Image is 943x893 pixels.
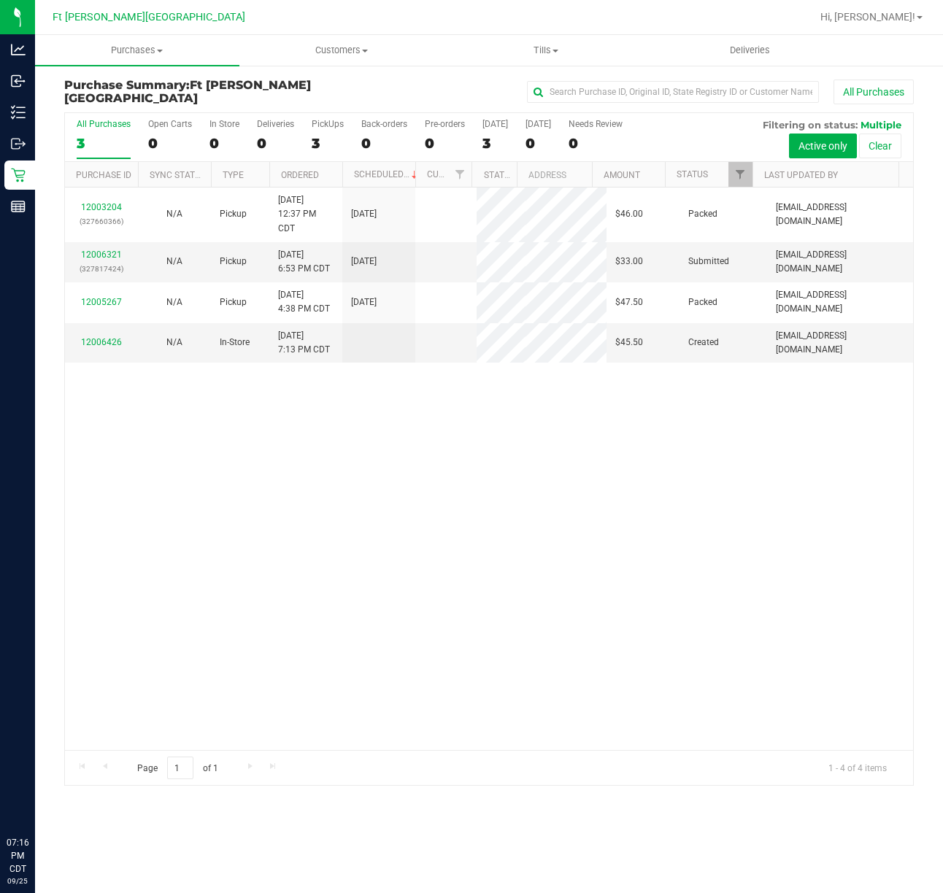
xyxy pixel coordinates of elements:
[166,255,182,268] button: N/A
[278,248,330,276] span: [DATE] 6:53 PM CDT
[81,250,122,260] a: 12006321
[239,35,444,66] a: Customers
[764,170,838,180] a: Last Updated By
[81,202,122,212] a: 12003204
[281,170,319,180] a: Ordered
[220,336,250,349] span: In-Store
[354,169,420,179] a: Scheduled
[278,193,334,236] span: [DATE] 12:37 PM CDT
[11,74,26,88] inline-svg: Inbound
[35,44,239,57] span: Purchases
[81,297,122,307] a: 12005267
[688,295,717,309] span: Packed
[688,207,717,221] span: Packed
[220,255,247,268] span: Pickup
[710,44,790,57] span: Deliveries
[257,119,294,129] div: Deliveries
[64,78,311,105] span: Ft [PERSON_NAME][GEOGRAPHIC_DATA]
[209,119,239,129] div: In Store
[278,329,330,357] span: [DATE] 7:13 PM CDT
[74,214,129,228] p: (327660366)
[64,79,347,104] h3: Purchase Summary:
[444,35,648,66] a: Tills
[81,337,122,347] a: 12006426
[166,295,182,309] button: N/A
[526,135,551,152] div: 0
[361,135,407,152] div: 0
[240,44,443,57] span: Customers
[776,248,904,276] span: [EMAIL_ADDRESS][DOMAIN_NAME]
[15,776,58,820] iframe: Resource center
[35,35,239,66] a: Purchases
[569,135,623,152] div: 0
[220,295,247,309] span: Pickup
[677,169,708,179] a: Status
[312,119,344,129] div: PickUps
[148,135,192,152] div: 0
[7,875,28,886] p: 09/25
[11,168,26,182] inline-svg: Retail
[223,170,244,180] a: Type
[7,836,28,875] p: 07:16 PM CDT
[209,135,239,152] div: 0
[484,170,561,180] a: State Registry ID
[776,329,904,357] span: [EMAIL_ADDRESS][DOMAIN_NAME]
[688,255,729,268] span: Submitted
[688,336,719,349] span: Created
[444,44,647,57] span: Tills
[351,255,377,268] span: [DATE]
[859,134,901,158] button: Clear
[312,135,344,152] div: 3
[482,135,508,152] div: 3
[11,199,26,214] inline-svg: Reports
[527,81,819,103] input: Search Purchase ID, Original ID, State Registry ID or Customer Name...
[425,119,465,129] div: Pre-orders
[447,162,471,187] a: Filter
[615,207,643,221] span: $46.00
[425,135,465,152] div: 0
[776,201,904,228] span: [EMAIL_ADDRESS][DOMAIN_NAME]
[166,337,182,347] span: Not Applicable
[77,119,131,129] div: All Purchases
[834,80,914,104] button: All Purchases
[125,757,230,779] span: Page of 1
[427,169,472,179] a: Customer
[167,757,193,779] input: 1
[351,295,377,309] span: [DATE]
[604,170,640,180] a: Amount
[77,135,131,152] div: 3
[482,119,508,129] div: [DATE]
[526,119,551,129] div: [DATE]
[776,288,904,316] span: [EMAIL_ADDRESS][DOMAIN_NAME]
[166,297,182,307] span: Not Applicable
[11,136,26,151] inline-svg: Outbound
[615,336,643,349] span: $45.50
[351,207,377,221] span: [DATE]
[615,255,643,268] span: $33.00
[148,119,192,129] div: Open Carts
[817,757,898,778] span: 1 - 4 of 4 items
[257,135,294,152] div: 0
[166,336,182,349] button: N/A
[278,288,330,316] span: [DATE] 4:38 PM CDT
[820,11,915,23] span: Hi, [PERSON_NAME]!
[361,119,407,129] div: Back-orders
[789,134,857,158] button: Active only
[150,170,206,180] a: Sync Status
[11,105,26,120] inline-svg: Inventory
[166,207,182,221] button: N/A
[53,11,245,23] span: Ft [PERSON_NAME][GEOGRAPHIC_DATA]
[648,35,852,66] a: Deliveries
[166,256,182,266] span: Not Applicable
[763,119,858,131] span: Filtering on status:
[74,262,129,276] p: (327817424)
[220,207,247,221] span: Pickup
[517,162,592,188] th: Address
[11,42,26,57] inline-svg: Analytics
[615,295,643,309] span: $47.50
[166,209,182,219] span: Not Applicable
[861,119,901,131] span: Multiple
[728,162,753,187] a: Filter
[76,170,131,180] a: Purchase ID
[569,119,623,129] div: Needs Review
